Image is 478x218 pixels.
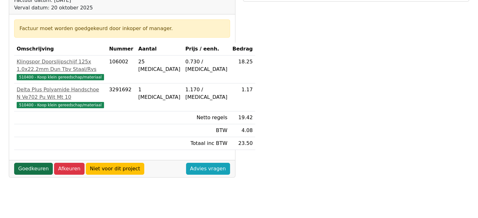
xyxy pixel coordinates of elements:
[138,58,180,73] div: 25 [MEDICAL_DATA]
[86,163,144,175] a: Niet voor dit project
[17,102,104,108] span: 510400 - Koop klein gereedschap/materiaal
[136,43,183,56] th: Aantal
[183,43,230,56] th: Prijs / eenh.
[17,86,104,109] a: Delta Plus Polyamide Handschoe N Ve702 Pu Wit Mt 10510400 - Koop klein gereedschap/materiaal
[186,163,230,175] a: Advies vragen
[19,25,225,32] div: Factuur moet worden goedgekeurd door inkoper of manager.
[183,124,230,137] td: BTW
[14,43,107,56] th: Omschrijving
[14,4,173,12] div: Verval datum: 20 oktober 2025
[230,43,255,56] th: Bedrag
[54,163,85,175] a: Afkeuren
[107,56,136,83] td: 106002
[107,43,136,56] th: Nummer
[14,163,53,175] a: Goedkeuren
[230,56,255,83] td: 18.25
[17,58,104,73] div: Klingspor Doorslijpschijf 125x 1.0x22.2mm Dun Tbv Staal/Rvs
[230,124,255,137] td: 4.08
[230,83,255,111] td: 1.17
[183,137,230,150] td: Totaal inc BTW
[183,111,230,124] td: Netto regels
[107,83,136,111] td: 3291692
[17,58,104,81] a: Klingspor Doorslijpschijf 125x 1.0x22.2mm Dun Tbv Staal/Rvs510400 - Koop klein gereedschap/materiaal
[230,111,255,124] td: 19.42
[185,58,228,73] div: 0.730 / [MEDICAL_DATA]
[17,86,104,101] div: Delta Plus Polyamide Handschoe N Ve702 Pu Wit Mt 10
[230,137,255,150] td: 23.50
[17,74,104,80] span: 510400 - Koop klein gereedschap/materiaal
[185,86,228,101] div: 1.170 / [MEDICAL_DATA]
[138,86,180,101] div: 1 [MEDICAL_DATA]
